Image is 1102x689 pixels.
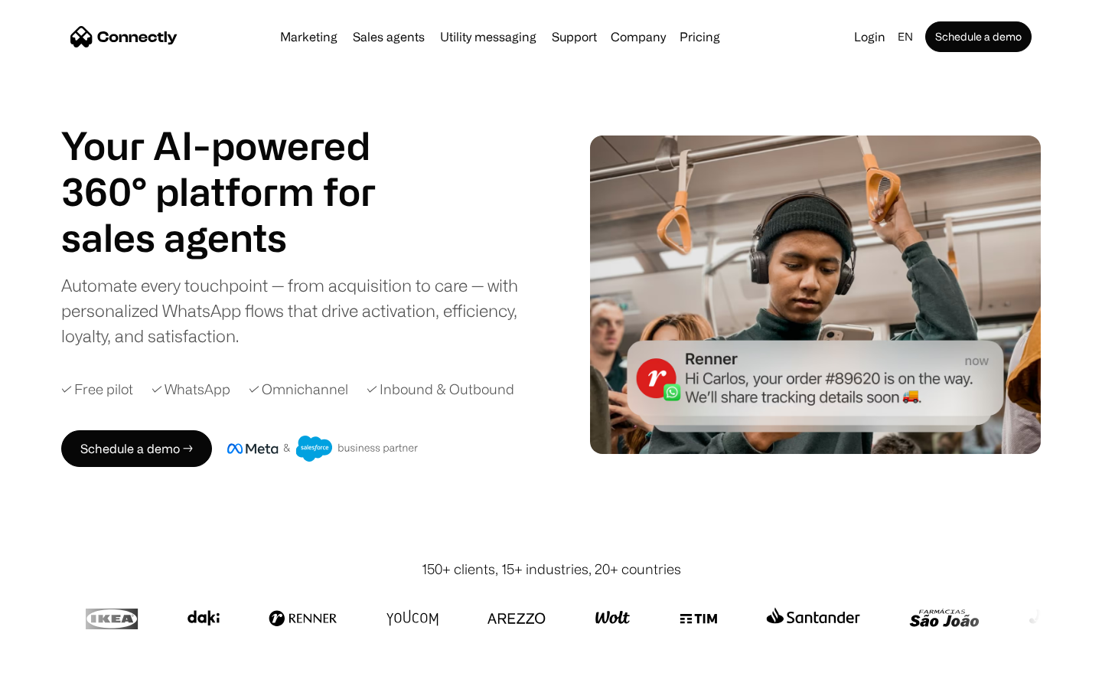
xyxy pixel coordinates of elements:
[15,661,92,684] aside: Language selected: English
[848,26,892,47] a: Login
[367,379,514,400] div: ✓ Inbound & Outbound
[925,21,1032,52] a: Schedule a demo
[673,31,726,43] a: Pricing
[546,31,603,43] a: Support
[898,26,913,47] div: en
[61,273,543,348] div: Automate every touchpoint — from acquisition to care — with personalized WhatsApp flows that driv...
[61,379,133,400] div: ✓ Free pilot
[31,662,92,684] ul: Language list
[152,379,230,400] div: ✓ WhatsApp
[61,430,212,467] a: Schedule a demo →
[249,379,348,400] div: ✓ Omnichannel
[61,214,413,260] h1: sales agents
[61,122,413,214] h1: Your AI-powered 360° platform for
[611,26,666,47] div: Company
[227,436,419,462] img: Meta and Salesforce business partner badge.
[274,31,344,43] a: Marketing
[422,559,681,580] div: 150+ clients, 15+ industries, 20+ countries
[347,31,431,43] a: Sales agents
[434,31,543,43] a: Utility messaging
